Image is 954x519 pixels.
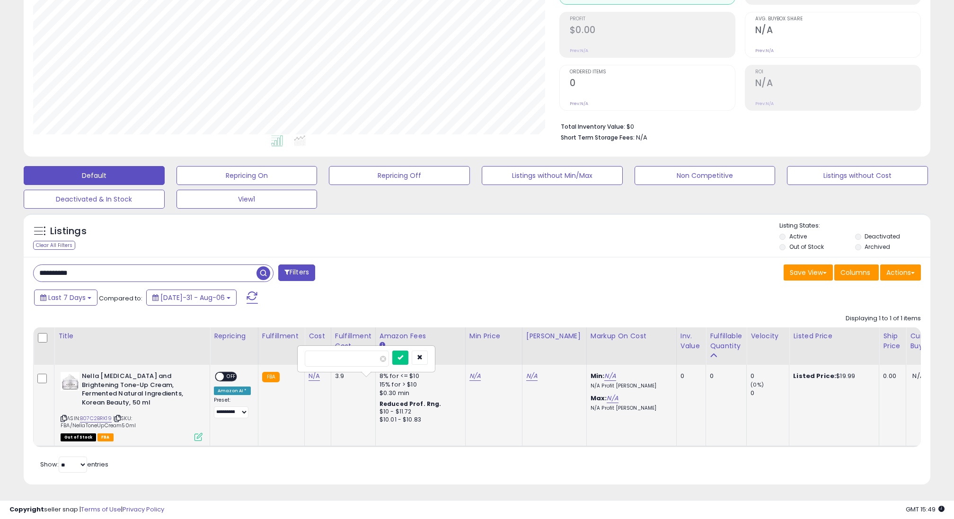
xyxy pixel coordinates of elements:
[865,232,900,240] label: Deactivated
[526,331,583,341] div: [PERSON_NAME]
[61,414,136,429] span: | SKU: FBA/NellaToneUpCream50ml
[883,331,902,351] div: Ship Price
[591,394,607,403] b: Max:
[755,70,920,75] span: ROI
[561,133,635,141] b: Short Term Storage Fees:
[214,397,251,418] div: Preset:
[81,505,121,514] a: Terms of Use
[214,387,251,395] div: Amazon AI *
[482,166,623,185] button: Listings without Min/Max
[570,70,735,75] span: Ordered Items
[865,243,890,251] label: Archived
[680,372,698,380] div: 0
[846,314,921,323] div: Displaying 1 to 1 of 1 items
[591,331,672,341] div: Markup on Cost
[335,331,371,351] div: Fulfillment Cost
[24,166,165,185] button: Default
[784,264,833,281] button: Save View
[309,371,320,381] a: N/A
[710,372,739,380] div: 0
[906,505,945,514] span: 2025-08-14 15:49 GMT
[526,371,538,381] a: N/A
[570,78,735,90] h2: 0
[789,243,824,251] label: Out of Stock
[380,341,385,350] small: Amazon Fees.
[755,101,774,106] small: Prev: N/A
[570,48,588,53] small: Prev: N/A
[9,505,164,514] div: seller snap | |
[755,48,774,53] small: Prev: N/A
[636,133,647,142] span: N/A
[469,371,481,381] a: N/A
[755,17,920,22] span: Avg. Buybox Share
[755,25,920,37] h2: N/A
[380,331,461,341] div: Amazon Fees
[80,414,112,422] a: B07C2BRK19
[58,331,206,341] div: Title
[335,372,368,380] div: 3.9
[50,225,87,238] h5: Listings
[262,372,280,382] small: FBA
[880,264,921,281] button: Actions
[380,416,458,424] div: $10.01 - $10.83
[570,101,588,106] small: Prev: N/A
[82,372,197,409] b: Nella [MEDICAL_DATA] and Brightening Tone-Up Cream, Fermented Natural Ingredients, Korean Beauty,...
[561,123,625,131] b: Total Inventory Value:
[883,372,899,380] div: 0.00
[380,372,458,380] div: 8% for <= $10
[751,372,789,380] div: 0
[751,381,764,388] small: (0%)
[380,380,458,389] div: 15% for > $10
[751,389,789,397] div: 0
[123,505,164,514] a: Privacy Policy
[61,372,203,440] div: ASIN:
[99,294,142,303] span: Compared to:
[586,327,676,365] th: The percentage added to the cost of goods (COGS) that forms the calculator for Min & Max prices.
[793,331,875,341] div: Listed Price
[224,373,239,381] span: OFF
[793,371,836,380] b: Listed Price:
[570,17,735,22] span: Profit
[380,389,458,397] div: $0.30 min
[160,293,225,302] span: [DATE]-31 - Aug-06
[680,331,702,351] div: Inv. value
[278,264,315,281] button: Filters
[787,166,928,185] button: Listings without Cost
[591,405,669,412] p: N/A Profit [PERSON_NAME]
[34,290,97,306] button: Last 7 Days
[380,408,458,416] div: $10 - $11.72
[561,120,914,132] li: $0
[61,433,96,441] span: All listings that are currently out of stock and unavailable for purchase on Amazon
[24,190,165,209] button: Deactivated & In Stock
[262,331,300,341] div: Fulfillment
[779,221,930,230] p: Listing States:
[591,383,669,389] p: N/A Profit [PERSON_NAME]
[710,331,742,351] div: Fulfillable Quantity
[635,166,776,185] button: Non Competitive
[214,331,254,341] div: Repricing
[9,505,44,514] strong: Copyright
[40,460,108,469] span: Show: entries
[309,331,327,341] div: Cost
[607,394,618,403] a: N/A
[61,372,79,391] img: 31L2GlYUD5L._SL40_.jpg
[177,166,318,185] button: Repricing On
[793,372,872,380] div: $19.99
[591,371,605,380] b: Min:
[146,290,237,306] button: [DATE]-31 - Aug-06
[604,371,616,381] a: N/A
[329,166,470,185] button: Repricing Off
[469,331,518,341] div: Min Price
[912,371,924,380] span: N/A
[97,433,114,441] span: FBA
[834,264,879,281] button: Columns
[789,232,807,240] label: Active
[380,400,442,408] b: Reduced Prof. Rng.
[33,241,75,250] div: Clear All Filters
[48,293,86,302] span: Last 7 Days
[751,331,785,341] div: Velocity
[840,268,870,277] span: Columns
[570,25,735,37] h2: $0.00
[755,78,920,90] h2: N/A
[177,190,318,209] button: View1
